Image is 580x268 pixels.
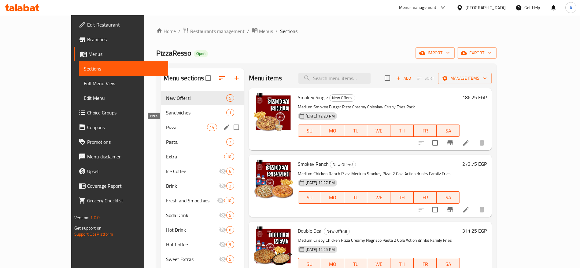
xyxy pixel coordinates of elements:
span: New Offers! [324,228,349,235]
h6: 311.25 EGP [462,226,487,235]
span: 5 [227,95,234,101]
button: Add section [229,71,244,85]
span: Drink [166,182,219,190]
span: Pasta [166,138,226,146]
div: items [226,138,234,146]
a: Menus [74,47,168,61]
a: Branches [74,32,168,47]
h2: Menu sections [164,74,204,83]
div: Hot Drink [166,226,219,234]
a: Grocery Checklist [74,193,168,208]
div: Drink2 [161,179,244,193]
span: SU [301,126,319,135]
div: Sandwiches1 [161,105,244,120]
span: Extra [166,153,224,160]
button: TU [344,125,368,137]
div: items [226,255,234,263]
span: Get support on: [74,224,102,232]
div: Extra10 [161,149,244,164]
span: Edit Restaurant [87,21,163,28]
button: Add [394,74,413,83]
span: PizzaResso [156,46,191,60]
button: MO [321,125,344,137]
a: Edit menu item [462,206,470,213]
span: Edit Menu [84,94,163,102]
svg: Inactive section [219,168,226,175]
span: WE [370,126,388,135]
div: Hot Drink6 [161,223,244,237]
span: 5 [227,212,234,218]
a: Menus [252,27,273,35]
a: Edit Menu [79,91,168,105]
div: items [224,153,234,160]
p: Medium Smokey Burger Pizza Creamy Coleslaw Crispy Fries Pack [298,103,460,111]
span: Sandwiches [166,109,226,116]
span: TH [393,126,411,135]
button: SA [437,125,460,137]
span: import [420,49,450,57]
div: Pizza14edit [161,120,244,135]
span: 14 [207,125,216,130]
a: Promotions [74,135,168,149]
span: TU [347,126,365,135]
div: Sweet Extras5 [161,252,244,266]
div: Hot Coffee9 [161,237,244,252]
button: TU [344,191,368,204]
span: Grocery Checklist [87,197,163,204]
span: Version: [74,214,89,222]
div: New Offers! [330,161,356,168]
span: 6 [227,227,234,233]
span: Select to update [429,136,441,149]
div: Open [194,50,208,57]
span: Full Menu View [84,80,163,87]
span: SU [301,193,319,202]
a: Restaurants management [183,27,245,35]
span: Sections [280,27,297,35]
span: FR [416,126,434,135]
p: Medium Chicken Ranch Pizza Medium Smokey Pizza 2 Cola Action drinks Family Fries [298,170,460,178]
span: Smokey Single [298,93,328,102]
li: / [247,27,249,35]
span: [DATE] 12:29 PM [303,113,337,119]
button: Branch-specific-item [443,202,457,217]
a: Full Menu View [79,76,168,91]
button: edit [222,123,231,132]
span: SA [439,126,457,135]
span: Open [194,51,208,56]
span: Soda Drink [166,212,219,219]
div: Soda Drink5 [161,208,244,223]
img: Smokey Single [254,93,293,132]
div: New Offers!5 [161,91,244,105]
span: Menus [259,27,273,35]
button: SA [437,191,460,204]
button: WE [367,191,390,204]
span: Pizza [166,124,207,131]
p: Medium Crispy Chicken Pizza Creamy Negrisco Pasta 2 Cola Action drinks Family Fries [298,237,460,244]
a: Upsell [74,164,168,179]
button: SU [298,125,321,137]
div: Menu-management [399,4,437,11]
a: Edit menu item [462,139,470,147]
div: Ice Coffee6 [161,164,244,179]
button: export [457,47,497,59]
button: TH [390,125,414,137]
span: Menus [88,50,163,58]
div: items [226,241,234,248]
span: Ice Coffee [166,168,219,175]
div: New Offers! [329,94,355,102]
span: New Offers! [330,94,355,101]
button: FR [414,125,437,137]
span: 9 [227,242,234,248]
span: 1 [227,110,234,116]
a: Coupons [74,120,168,135]
span: Promotions [87,138,163,146]
nav: breadcrumb [156,27,497,35]
a: Choice Groups [74,105,168,120]
span: Select section [381,72,394,85]
span: 5 [227,256,234,262]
